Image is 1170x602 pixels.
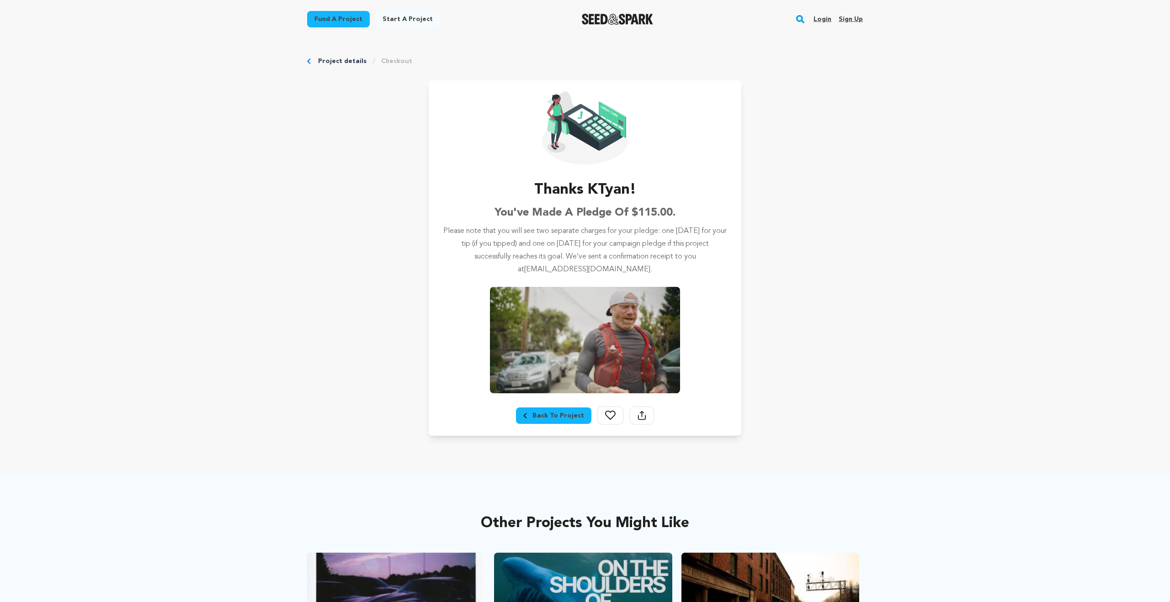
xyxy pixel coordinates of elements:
[516,407,591,424] a: Breadcrumb
[495,205,675,221] h6: You've made a pledge of $115.00.
[523,411,584,420] div: Breadcrumb
[582,14,654,25] a: Seed&Spark Homepage
[381,57,412,66] a: Checkout
[542,91,628,164] img: Seed&Spark Confirmation Icon
[375,11,440,27] a: Start a project
[307,512,863,534] h2: Other projects you might like
[534,179,636,201] h3: Thanks KTyan!
[490,287,680,393] img: Ryan’s Run image
[443,225,727,276] p: Please note that you will see two separate charges for your pledge: one [DATE] for your tip (if y...
[582,14,654,25] img: Seed&Spark Logo Dark Mode
[839,12,863,26] a: Sign up
[814,12,831,26] a: Login
[307,11,370,27] a: Fund a project
[318,57,367,66] a: Project details
[307,57,863,66] div: Breadcrumb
